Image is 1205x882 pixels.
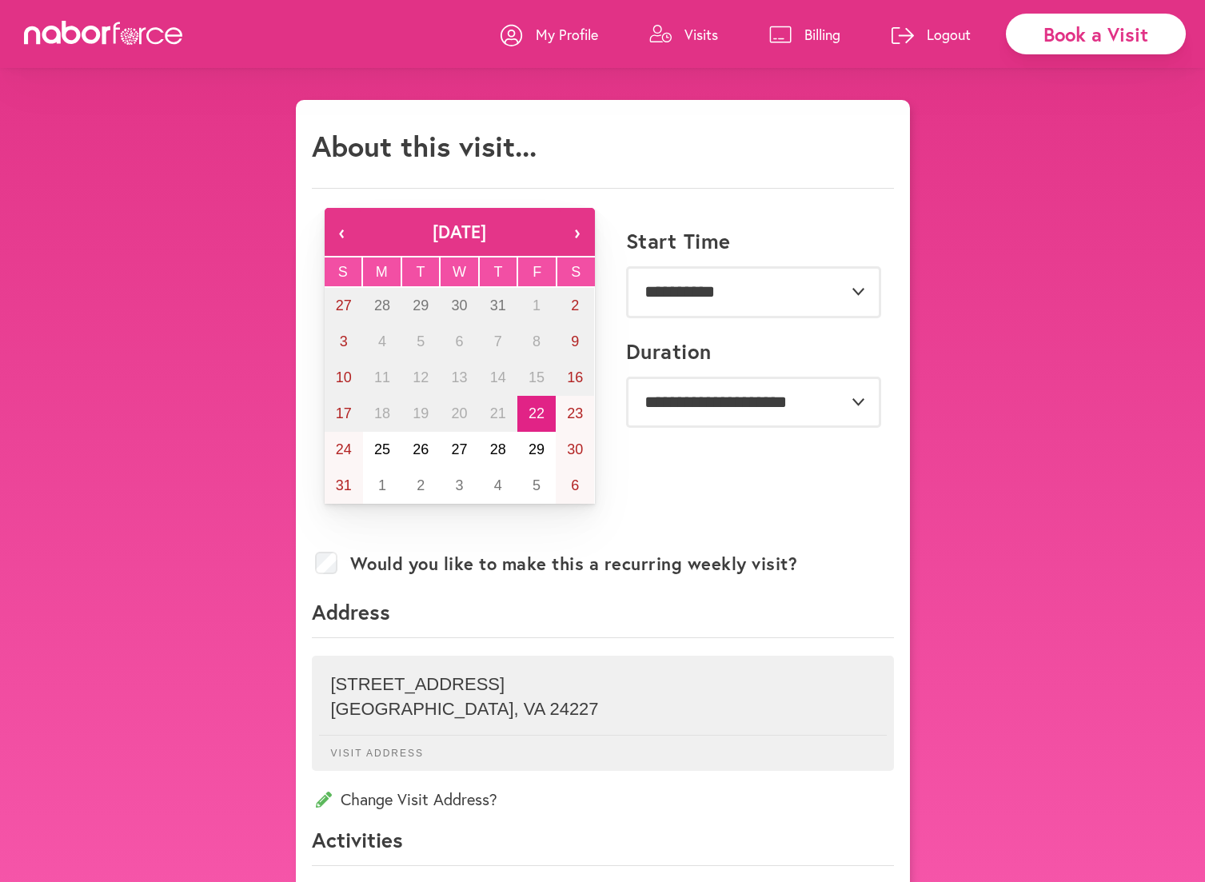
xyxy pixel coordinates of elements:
abbr: Monday [376,264,388,280]
abbr: September 5, 2025 [533,477,541,493]
button: August 20, 2025 [440,396,478,432]
a: Billing [769,10,840,58]
button: August 26, 2025 [401,432,440,468]
button: August 17, 2025 [325,396,363,432]
abbr: August 20, 2025 [451,405,467,421]
abbr: August 30, 2025 [567,441,583,457]
abbr: September 1, 2025 [378,477,386,493]
abbr: August 22, 2025 [529,405,545,421]
abbr: August 31, 2025 [336,477,352,493]
abbr: August 3, 2025 [340,333,348,349]
p: Logout [927,25,971,44]
p: Address [312,598,894,638]
button: August 22, 2025 [517,396,556,432]
abbr: August 23, 2025 [567,405,583,421]
abbr: August 6, 2025 [455,333,463,349]
button: August 25, 2025 [363,432,401,468]
button: August 27, 2025 [440,432,478,468]
button: July 29, 2025 [401,288,440,324]
abbr: August 7, 2025 [494,333,502,349]
p: Activities [312,826,894,866]
button: August 9, 2025 [556,324,594,360]
abbr: August 17, 2025 [336,405,352,421]
button: August 1, 2025 [517,288,556,324]
abbr: Sunday [338,264,348,280]
a: My Profile [501,10,598,58]
abbr: August 21, 2025 [490,405,506,421]
abbr: August 8, 2025 [533,333,541,349]
abbr: August 25, 2025 [374,441,390,457]
a: Visits [649,10,718,58]
p: Change Visit Address? [312,788,894,810]
a: Logout [892,10,971,58]
button: August 28, 2025 [479,432,517,468]
button: September 6, 2025 [556,468,594,504]
button: August 23, 2025 [556,396,594,432]
abbr: August 27, 2025 [451,441,467,457]
button: July 30, 2025 [440,288,478,324]
button: August 2, 2025 [556,288,594,324]
button: September 3, 2025 [440,468,478,504]
abbr: Friday [533,264,541,280]
button: July 31, 2025 [479,288,517,324]
abbr: August 26, 2025 [413,441,429,457]
abbr: August 4, 2025 [378,333,386,349]
button: August 24, 2025 [325,432,363,468]
button: September 5, 2025 [517,468,556,504]
button: August 11, 2025 [363,360,401,396]
button: August 16, 2025 [556,360,594,396]
abbr: August 2, 2025 [571,297,579,313]
button: August 8, 2025 [517,324,556,360]
abbr: August 18, 2025 [374,405,390,421]
abbr: August 16, 2025 [567,369,583,385]
abbr: August 10, 2025 [336,369,352,385]
button: August 21, 2025 [479,396,517,432]
abbr: Thursday [494,264,503,280]
button: ‹ [325,208,360,256]
button: August 5, 2025 [401,324,440,360]
label: Start Time [626,229,731,253]
abbr: August 19, 2025 [413,405,429,421]
button: August 12, 2025 [401,360,440,396]
abbr: August 29, 2025 [529,441,545,457]
abbr: July 31, 2025 [490,297,506,313]
abbr: August 5, 2025 [417,333,425,349]
h1: About this visit... [312,129,537,163]
abbr: August 11, 2025 [374,369,390,385]
p: [STREET_ADDRESS] [331,674,875,695]
button: July 28, 2025 [363,288,401,324]
div: Book a Visit [1006,14,1186,54]
button: August 4, 2025 [363,324,401,360]
button: August 6, 2025 [440,324,478,360]
button: August 29, 2025 [517,432,556,468]
button: [DATE] [360,208,560,256]
abbr: Saturday [571,264,581,280]
abbr: August 9, 2025 [571,333,579,349]
button: July 27, 2025 [325,288,363,324]
button: September 2, 2025 [401,468,440,504]
abbr: August 28, 2025 [490,441,506,457]
abbr: August 12, 2025 [413,369,429,385]
abbr: September 6, 2025 [571,477,579,493]
abbr: September 4, 2025 [494,477,502,493]
button: September 1, 2025 [363,468,401,504]
abbr: July 27, 2025 [336,297,352,313]
label: Duration [626,339,712,364]
p: My Profile [536,25,598,44]
abbr: July 30, 2025 [451,297,467,313]
p: Visit Address [319,735,887,759]
p: Visits [684,25,718,44]
button: August 30, 2025 [556,432,594,468]
abbr: August 13, 2025 [451,369,467,385]
p: Billing [804,25,840,44]
abbr: July 28, 2025 [374,297,390,313]
abbr: August 15, 2025 [529,369,545,385]
abbr: Tuesday [416,264,425,280]
button: August 18, 2025 [363,396,401,432]
button: September 4, 2025 [479,468,517,504]
p: [GEOGRAPHIC_DATA] , VA 24227 [331,699,875,720]
abbr: August 24, 2025 [336,441,352,457]
button: › [560,208,595,256]
abbr: September 2, 2025 [417,477,425,493]
button: August 13, 2025 [440,360,478,396]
